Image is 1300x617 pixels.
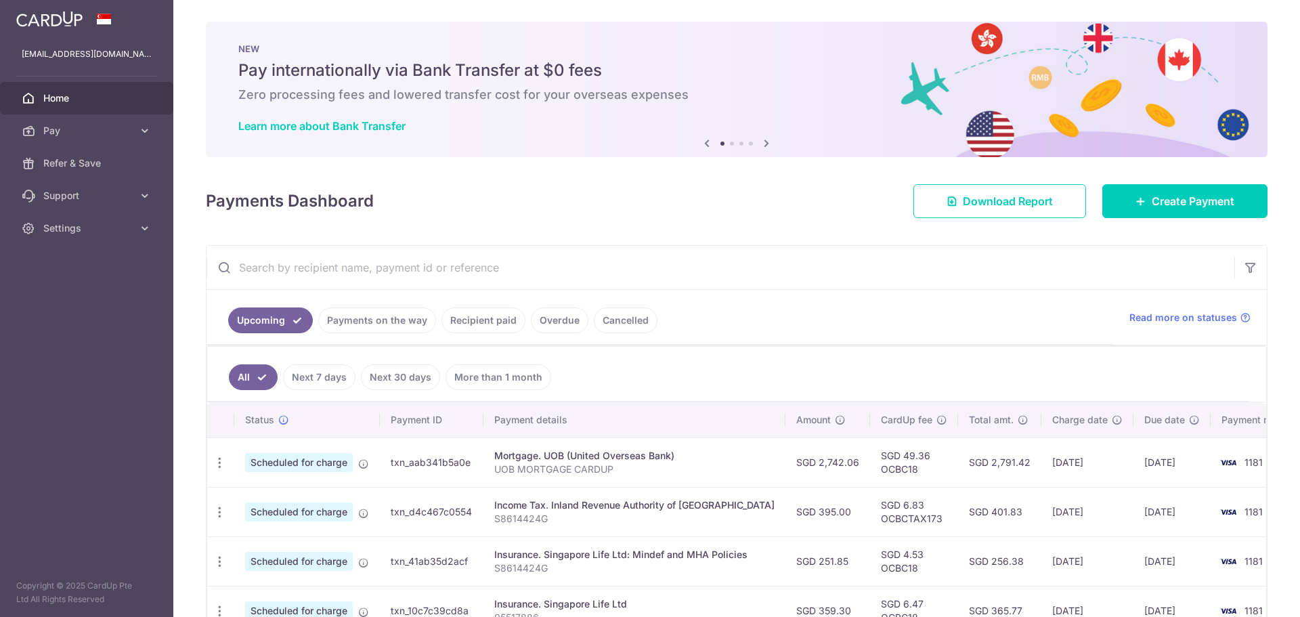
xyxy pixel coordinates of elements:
img: Bank Card [1215,504,1242,520]
a: More than 1 month [446,364,551,390]
td: SGD 4.53 OCBC18 [870,536,958,586]
span: Amount [796,413,831,427]
td: [DATE] [1133,438,1211,487]
p: UOB MORTGAGE CARDUP [494,463,775,476]
img: Bank Card [1215,454,1242,471]
span: Support [43,189,133,203]
span: Status [245,413,274,427]
a: Overdue [531,307,588,333]
h4: Payments Dashboard [206,189,374,213]
td: [DATE] [1133,536,1211,586]
p: S8614424G [494,512,775,526]
span: Home [43,91,133,105]
a: Cancelled [594,307,657,333]
span: Scheduled for charge [245,453,353,472]
td: SGD 401.83 [958,487,1041,536]
span: Pay [43,124,133,137]
a: All [229,364,278,390]
td: SGD 2,791.42 [958,438,1041,487]
td: txn_d4c467c0554 [380,487,483,536]
td: [DATE] [1041,536,1133,586]
td: txn_aab341b5a0e [380,438,483,487]
span: Download Report [963,193,1053,209]
th: Payment details [483,402,785,438]
p: [EMAIL_ADDRESS][DOMAIN_NAME] [22,47,152,61]
td: SGD 256.38 [958,536,1041,586]
span: 1181 [1244,605,1263,616]
span: 1181 [1244,506,1263,517]
span: Charge date [1052,413,1108,427]
a: Upcoming [228,307,313,333]
span: 1181 [1244,456,1263,468]
a: Learn more about Bank Transfer [238,119,406,133]
td: SGD 395.00 [785,487,870,536]
td: [DATE] [1133,487,1211,536]
span: Scheduled for charge [245,503,353,522]
h5: Pay internationally via Bank Transfer at $0 fees [238,60,1235,81]
span: Scheduled for charge [245,552,353,571]
a: Next 7 days [283,364,355,390]
span: Read more on statuses [1129,311,1237,324]
td: SGD 251.85 [785,536,870,586]
a: Read more on statuses [1129,311,1251,324]
th: Payment ID [380,402,483,438]
span: Settings [43,221,133,235]
td: txn_41ab35d2acf [380,536,483,586]
span: 1181 [1244,555,1263,567]
span: Total amt. [969,413,1014,427]
div: Income Tax. Inland Revenue Authority of [GEOGRAPHIC_DATA] [494,498,775,512]
td: SGD 2,742.06 [785,438,870,487]
td: SGD 49.36 OCBC18 [870,438,958,487]
td: [DATE] [1041,438,1133,487]
td: SGD 6.83 OCBCTAX173 [870,487,958,536]
div: Insurance. Singapore Life Ltd [494,597,775,611]
div: Insurance. Singapore Life Ltd: Mindef and MHA Policies [494,548,775,561]
p: S8614424G [494,561,775,575]
p: NEW [238,43,1235,54]
div: Mortgage. UOB (United Overseas Bank) [494,449,775,463]
h6: Zero processing fees and lowered transfer cost for your overseas expenses [238,87,1235,103]
input: Search by recipient name, payment id or reference [207,246,1234,289]
a: Recipient paid [441,307,525,333]
a: Download Report [913,184,1086,218]
span: Due date [1144,413,1185,427]
img: Bank transfer banner [206,22,1267,157]
a: Next 30 days [361,364,440,390]
a: Create Payment [1102,184,1267,218]
span: Create Payment [1152,193,1234,209]
span: Refer & Save [43,156,133,170]
img: Bank Card [1215,553,1242,570]
a: Payments on the way [318,307,436,333]
td: [DATE] [1041,487,1133,536]
span: CardUp fee [881,413,932,427]
img: CardUp [16,11,83,27]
